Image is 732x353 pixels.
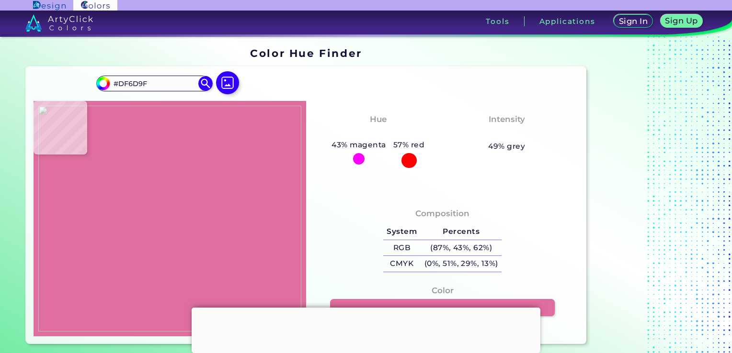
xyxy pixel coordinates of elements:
[421,224,502,240] h5: Percents
[488,140,525,153] h5: 49% grey
[383,224,421,240] h5: System
[421,240,502,256] h5: (87%, 43%, 62%)
[110,77,199,90] input: type color..
[383,256,421,272] h5: CMYK
[484,127,529,139] h3: Medium
[370,112,387,126] h4: Hue
[198,76,213,90] img: icon search
[383,240,421,256] h5: RGB
[663,15,700,27] a: Sign Up
[590,44,710,348] iframe: Advertisement
[344,127,412,139] h3: Magenta-Red
[539,18,595,25] h3: Applications
[415,207,469,221] h4: Composition
[667,17,697,24] h5: Sign Up
[486,18,509,25] h3: Tools
[250,46,362,60] h1: Color Hue Finder
[620,18,646,25] h5: Sign In
[389,139,428,151] h5: 57% red
[216,71,239,94] img: icon picture
[192,308,540,351] iframe: Advertisement
[421,256,502,272] h5: (0%, 51%, 29%, 13%)
[25,14,93,32] img: logo_artyclick_colors_white.svg
[489,112,525,126] h4: Intensity
[432,284,454,298] h4: Color
[38,106,301,331] img: b49b396e-42e3-4564-b273-c8670f726847
[616,15,651,27] a: Sign In
[33,1,65,10] img: ArtyClick Design logo
[328,139,390,151] h5: 43% magenta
